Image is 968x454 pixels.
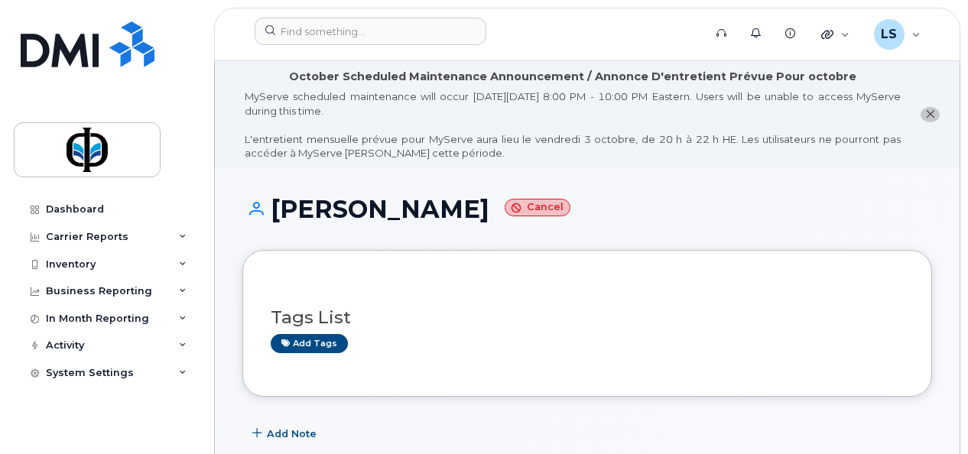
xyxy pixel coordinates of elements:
[289,69,856,85] div: October Scheduled Maintenance Announcement / Annonce D'entretient Prévue Pour octobre
[921,107,940,123] button: close notification
[505,199,570,216] small: Cancel
[271,334,348,353] a: Add tags
[271,308,904,327] h3: Tags List
[242,420,330,447] button: Add Note
[242,196,932,222] h1: [PERSON_NAME]
[245,89,901,161] div: MyServe scheduled maintenance will occur [DATE][DATE] 8:00 PM - 10:00 PM Eastern. Users will be u...
[267,426,317,441] span: Add Note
